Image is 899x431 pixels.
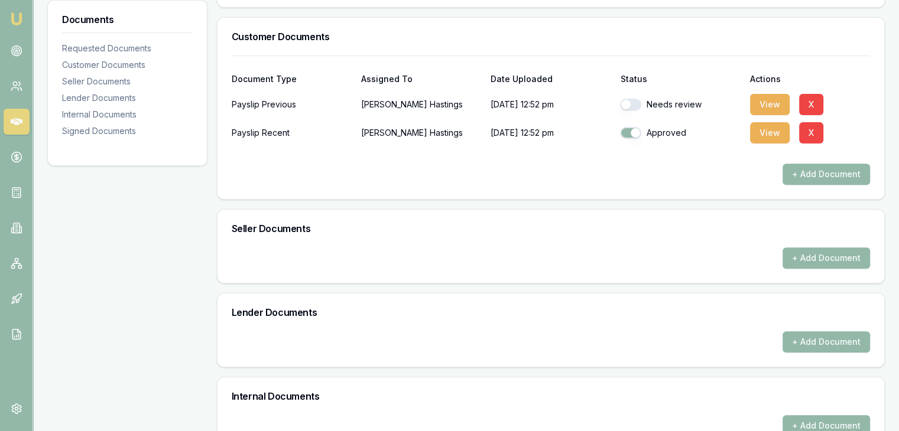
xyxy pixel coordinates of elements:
h3: Documents [62,15,193,24]
p: [DATE] 12:52 pm [491,93,611,116]
p: [DATE] 12:52 pm [491,121,611,145]
img: emu-icon-u.png [9,12,24,26]
h3: Customer Documents [232,32,870,41]
h3: Lender Documents [232,308,870,317]
div: Assigned To [361,75,481,83]
div: Payslip Recent [232,121,352,145]
div: Requested Documents [62,43,193,54]
div: Document Type [232,75,352,83]
div: Status [620,75,740,83]
h3: Seller Documents [232,224,870,233]
h3: Internal Documents [232,391,870,401]
button: + Add Document [783,247,870,269]
button: X [799,94,823,115]
p: [PERSON_NAME] Hastings [361,121,481,145]
div: Seller Documents [62,76,193,87]
p: [PERSON_NAME] Hastings [361,93,481,116]
button: + Add Document [783,164,870,185]
div: Actions [750,75,870,83]
div: Payslip Previous [232,93,352,116]
button: + Add Document [783,331,870,352]
div: Customer Documents [62,59,193,71]
div: Approved [620,127,740,139]
div: Internal Documents [62,109,193,120]
div: Date Uploaded [491,75,611,83]
div: Signed Documents [62,125,193,137]
div: Needs review [620,99,740,110]
button: View [750,94,790,115]
div: Lender Documents [62,92,193,104]
button: X [799,122,823,143]
button: View [750,122,790,143]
